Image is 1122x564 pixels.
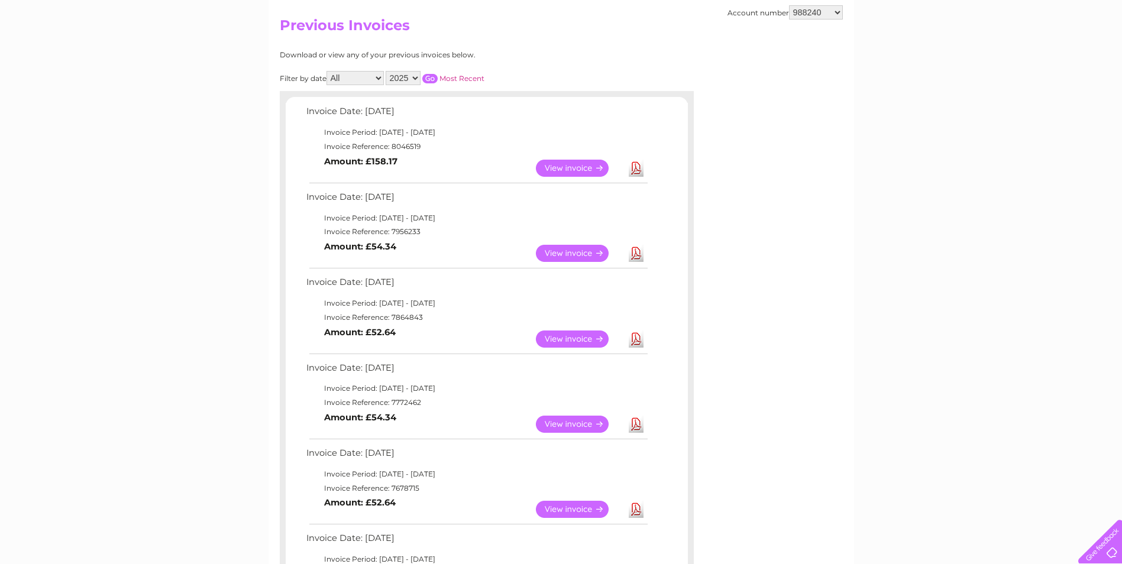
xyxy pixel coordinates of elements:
[303,481,649,495] td: Invoice Reference: 7678715
[536,160,623,177] a: View
[303,445,649,467] td: Invoice Date: [DATE]
[303,467,649,481] td: Invoice Period: [DATE] - [DATE]
[39,31,99,67] img: logo.png
[303,310,649,325] td: Invoice Reference: 7864843
[303,274,649,296] td: Invoice Date: [DATE]
[943,50,969,59] a: Energy
[303,381,649,396] td: Invoice Period: [DATE] - [DATE]
[303,396,649,410] td: Invoice Reference: 7772462
[324,412,396,423] b: Amount: £54.34
[914,50,936,59] a: Water
[324,156,397,167] b: Amount: £158.17
[536,245,623,262] a: View
[629,416,644,433] a: Download
[629,330,644,348] a: Download
[899,6,981,21] a: 0333 014 3131
[1043,50,1072,59] a: Contact
[324,241,396,252] b: Amount: £54.34
[629,245,644,262] a: Download
[324,497,396,508] b: Amount: £52.64
[303,225,649,239] td: Invoice Reference: 7956233
[303,103,649,125] td: Invoice Date: [DATE]
[303,360,649,382] td: Invoice Date: [DATE]
[536,330,623,348] a: View
[303,211,649,225] td: Invoice Period: [DATE] - [DATE]
[303,189,649,211] td: Invoice Date: [DATE]
[303,125,649,140] td: Invoice Period: [DATE] - [DATE]
[303,140,649,154] td: Invoice Reference: 8046519
[303,296,649,310] td: Invoice Period: [DATE] - [DATE]
[1019,50,1036,59] a: Blog
[536,501,623,518] a: View
[727,5,843,20] div: Account number
[629,501,644,518] a: Download
[439,74,484,83] a: Most Recent
[282,7,841,57] div: Clear Business is a trading name of Verastar Limited (registered in [GEOGRAPHIC_DATA] No. 3667643...
[280,51,590,59] div: Download or view any of your previous invoices below.
[280,17,843,40] h2: Previous Invoices
[280,71,590,85] div: Filter by date
[303,530,649,552] td: Invoice Date: [DATE]
[977,50,1012,59] a: Telecoms
[536,416,623,433] a: View
[1083,50,1111,59] a: Log out
[629,160,644,177] a: Download
[324,327,396,338] b: Amount: £52.64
